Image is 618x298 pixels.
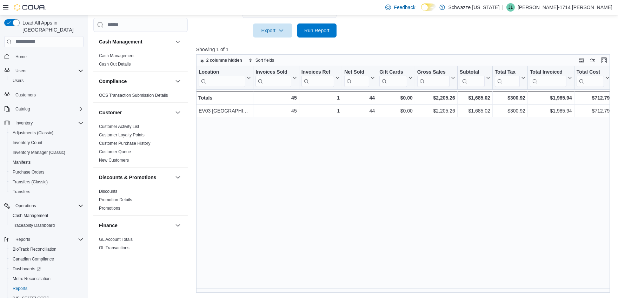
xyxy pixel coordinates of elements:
[10,265,44,273] a: Dashboards
[1,52,86,62] button: Home
[344,69,375,87] button: Net Sold
[13,119,84,127] span: Inventory
[13,52,84,61] span: Home
[10,138,84,147] span: Inventory Count
[10,188,84,196] span: Transfers
[13,160,31,165] span: Manifests
[421,4,436,11] input: Dark Mode
[174,108,182,116] button: Customer
[10,255,57,263] a: Canadian Compliance
[7,167,86,177] button: Purchase Orders
[10,168,47,176] a: Purchase Orders
[13,78,24,83] span: Users
[577,56,586,65] button: Keyboard shortcuts
[10,284,84,293] span: Reports
[10,158,33,167] a: Manifests
[13,202,39,210] button: Operations
[344,69,369,87] div: Net Sold
[99,188,118,194] span: Discounts
[577,69,604,87] div: Total Cost
[174,221,182,229] button: Finance
[10,265,84,273] span: Dashboards
[196,46,614,53] p: Showing 1 of 1
[13,246,57,252] span: BioTrack Reconciliation
[93,235,188,255] div: Finance
[394,4,415,11] span: Feedback
[15,237,30,242] span: Reports
[530,94,572,102] div: $1,985.94
[13,130,53,136] span: Adjustments (Classic)
[7,264,86,274] a: Dashboards
[10,275,53,283] a: Metrc Reconciliation
[7,284,86,293] button: Reports
[495,107,525,115] div: $300.92
[13,235,84,244] span: Reports
[99,197,132,202] a: Promotion Details
[379,69,407,75] div: Gift Cards
[460,69,490,87] button: Subtotal
[198,94,251,102] div: Totals
[99,77,127,84] h3: Compliance
[199,69,245,87] div: Location
[7,157,86,167] button: Manifests
[99,222,172,229] button: Finance
[99,245,129,250] a: GL Transactions
[10,138,45,147] a: Inventory Count
[15,203,36,209] span: Operations
[99,92,168,98] span: OCS Transaction Submission Details
[99,140,151,146] span: Customer Purchase History
[197,56,245,65] button: 2 columns hidden
[379,69,413,87] button: Gift Cards
[13,150,65,155] span: Inventory Manager (Classic)
[93,122,188,167] div: Customer
[344,107,375,115] div: 44
[199,107,251,115] div: EV03 [GEOGRAPHIC_DATA]
[199,69,245,75] div: Location
[301,94,339,102] div: 1
[502,3,504,12] p: |
[99,53,134,58] span: Cash Management
[99,237,133,242] a: GL Account Totals
[495,94,525,102] div: $300.92
[379,107,413,115] div: $0.00
[460,69,485,75] div: Subtotal
[379,94,413,102] div: $0.00
[10,211,84,220] span: Cash Management
[255,69,291,87] div: Invoices Sold
[99,132,145,137] span: Customer Loyalty Points
[10,148,84,157] span: Inventory Manager (Classic)
[10,275,84,283] span: Metrc Reconciliation
[13,266,41,272] span: Dashboards
[530,107,572,115] div: $1,985.94
[99,77,172,84] button: Compliance
[460,94,490,102] div: $1,685.02
[13,67,84,75] span: Users
[7,177,86,187] button: Transfers (Classic)
[383,0,418,14] a: Feedback
[495,69,520,75] div: Total Tax
[417,69,455,87] button: Gross Sales
[15,106,30,112] span: Catalog
[589,56,597,65] button: Display options
[577,94,610,102] div: $712.79
[255,107,297,115] div: 45
[1,104,86,114] button: Catalog
[1,201,86,211] button: Operations
[304,27,330,34] span: Run Report
[255,57,274,63] span: Sort fields
[14,4,46,11] img: Cova
[530,69,566,87] div: Total Invoiced
[99,61,131,66] a: Cash Out Details
[7,148,86,157] button: Inventory Manager (Classic)
[99,149,131,154] a: Customer Queue
[93,91,188,102] div: Compliance
[99,123,139,129] span: Customer Activity List
[206,57,242,63] span: 2 columns hidden
[15,92,36,98] span: Customers
[10,76,84,85] span: Users
[13,179,48,185] span: Transfers (Classic)
[1,118,86,128] button: Inventory
[7,211,86,221] button: Cash Management
[10,211,51,220] a: Cash Management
